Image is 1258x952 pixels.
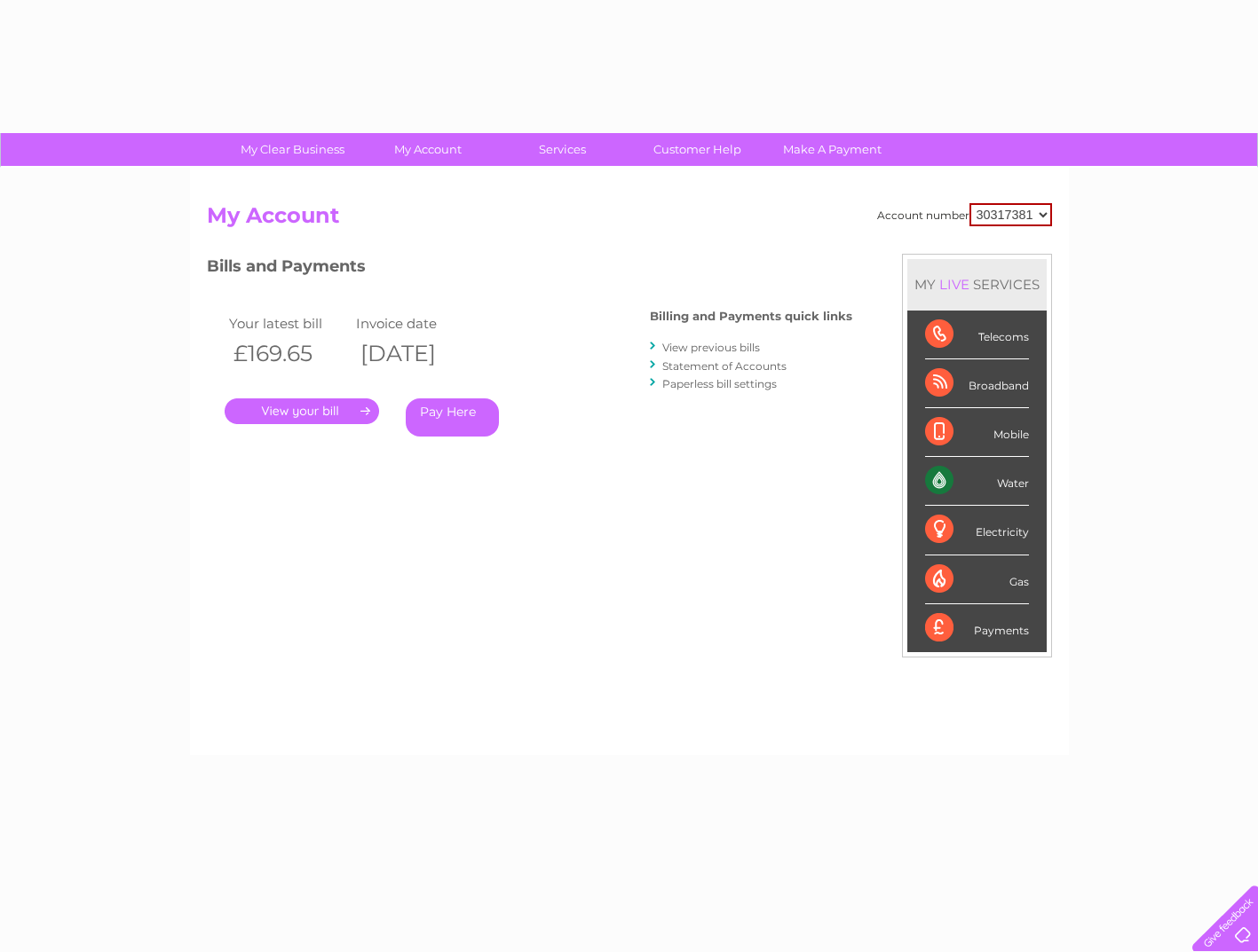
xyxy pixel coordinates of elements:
a: Statement of Accounts [662,359,787,373]
td: Invoice date [352,311,479,335]
a: Make A Payment [759,133,906,166]
th: £169.65 [225,335,352,372]
a: View previous bills [662,341,760,354]
h4: Billing and Payments quick links [650,310,852,323]
td: Your latest bill [225,311,352,335]
div: Electricity [925,506,1029,555]
a: Pay Here [406,398,499,437]
a: My Clear Business [219,133,366,166]
div: Payments [925,604,1029,652]
div: Broadband [925,359,1029,408]
a: Customer Help [624,133,771,166]
h2: My Account [207,203,1052,237]
a: Services [489,133,636,166]
div: LIVE [936,276,973,293]
div: Mobile [925,408,1029,457]
a: . [225,398,379,424]
th: [DATE] [352,335,479,372]
div: Account number [877,203,1052,226]
a: My Account [354,133,501,166]
div: Gas [925,555,1029,604]
div: MY SERVICES [907,259,1047,310]
h3: Bills and Payments [207,254,852,285]
div: Water [925,457,1029,506]
a: Paperless bill settings [662,377,777,390]
div: Telecoms [925,311,1029,359]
